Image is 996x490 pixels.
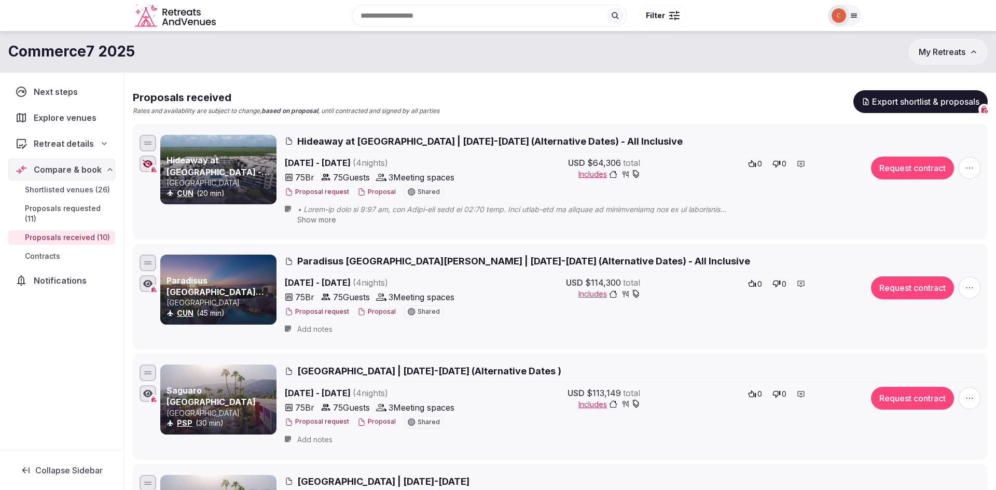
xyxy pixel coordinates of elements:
button: CUN [177,188,193,199]
button: Proposal [357,307,396,316]
button: 0 [769,276,790,291]
button: CUN [177,308,193,318]
span: My Retreats [919,47,965,57]
button: 0 [769,387,790,401]
span: Proposals received (10) [25,232,110,243]
button: Includes [578,169,640,179]
button: Filter [639,6,686,25]
div: (30 min) [167,418,274,428]
span: USD [568,157,585,169]
button: Request contract [871,276,954,299]
div: (20 min) [167,188,274,199]
button: Proposal [357,188,396,197]
button: Proposal request [285,307,349,316]
button: Proposal request [285,417,349,426]
button: Proposal request [285,188,349,197]
a: Paradisus [GEOGRAPHIC_DATA][PERSON_NAME] - [GEOGRAPHIC_DATA] [167,275,264,320]
span: • Lorem-ip dolo si 9:97 am, con Adipi-eli sedd ei 02:70 temp. Inci utlab-etd ma aliquae ad minimv... [297,204,750,215]
span: Shared [418,309,440,315]
span: Contracts [25,251,60,261]
span: 3 Meeting spaces [389,401,454,414]
a: CUN [177,189,193,198]
span: Retreat details [34,137,94,150]
span: $114,300 [585,276,621,289]
button: 0 [745,387,765,401]
span: 75 Br [295,401,314,414]
span: [DATE] - [DATE] [285,276,467,289]
h1: Commerce7 2025 [8,41,135,62]
a: Saguaro [GEOGRAPHIC_DATA] [167,385,256,407]
p: Rates and availability are subject to change, , until contracted and signed by all parties [133,107,439,116]
span: Paradisus [GEOGRAPHIC_DATA][PERSON_NAME] | [DATE]-[DATE] (Alternative Dates) - All Inclusive [297,255,750,268]
button: Includes [578,289,640,299]
button: 0 [745,157,765,171]
a: Hideaway at [GEOGRAPHIC_DATA] - Adults Only [167,155,270,189]
a: Visit the homepage [135,4,218,27]
a: CUN [177,309,193,317]
span: total [623,157,640,169]
span: [GEOGRAPHIC_DATA] | [DATE]-[DATE] (Alternative Dates ) [297,365,561,377]
svg: Retreats and Venues company logo [135,4,218,27]
span: 75 Br [295,171,314,184]
span: [GEOGRAPHIC_DATA] | [DATE]-[DATE] [297,475,469,488]
a: Next steps [8,81,115,103]
span: Proposals requested (11) [25,203,111,224]
span: total [623,387,640,399]
span: Notifications [34,274,91,287]
button: Request contract [871,387,954,410]
span: Shortlisted venues (26) [25,185,110,195]
a: Explore venues [8,107,115,129]
a: PSP [177,418,192,427]
span: $64,306 [587,157,621,169]
strong: based on proposal [261,107,318,115]
span: Explore venues [34,111,101,124]
span: Show more [297,215,336,224]
span: Filter [646,10,665,21]
span: 3 Meeting spaces [389,291,454,303]
button: PSP [177,418,192,428]
span: [DATE] - [DATE] [285,157,467,169]
span: 0 [757,279,762,289]
button: 0 [769,157,790,171]
span: 0 [782,279,786,289]
button: 0 [745,276,765,291]
span: ( 4 night s ) [353,277,388,288]
p: [GEOGRAPHIC_DATA] [167,408,274,418]
span: [DATE] - [DATE] [285,387,467,399]
span: Hideaway at [GEOGRAPHIC_DATA] | [DATE]-[DATE] (Alternative Dates) - All Inclusive [297,135,683,148]
span: Compare & book [34,163,102,176]
a: Contracts [8,249,115,263]
a: Notifications [8,270,115,291]
img: Catalina [832,8,846,23]
button: My Retreats [909,39,988,65]
button: Proposal [357,417,396,426]
span: ( 4 night s ) [353,388,388,398]
span: 0 [757,389,762,399]
span: Add notes [297,324,333,334]
button: Includes [578,399,640,410]
span: Shared [418,189,440,195]
a: Shortlisted venues (26) [8,183,115,197]
p: [GEOGRAPHIC_DATA] [167,298,274,308]
h2: Proposals received [133,90,439,105]
div: (45 min) [167,308,274,318]
a: Proposals received (10) [8,230,115,245]
span: 0 [782,389,786,399]
span: Collapse Sidebar [35,465,103,475]
span: 3 Meeting spaces [389,171,454,184]
a: Proposals requested (11) [8,201,115,226]
span: Shared [418,419,440,425]
span: 75 Guests [333,401,370,414]
span: Add notes [297,435,333,445]
span: 0 [782,159,786,169]
span: USD [566,276,583,289]
span: USD [568,387,585,399]
button: Collapse Sidebar [8,459,115,482]
span: $113,149 [587,387,621,399]
span: 75 Br [295,291,314,303]
span: Next steps [34,86,82,98]
span: 75 Guests [333,171,370,184]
